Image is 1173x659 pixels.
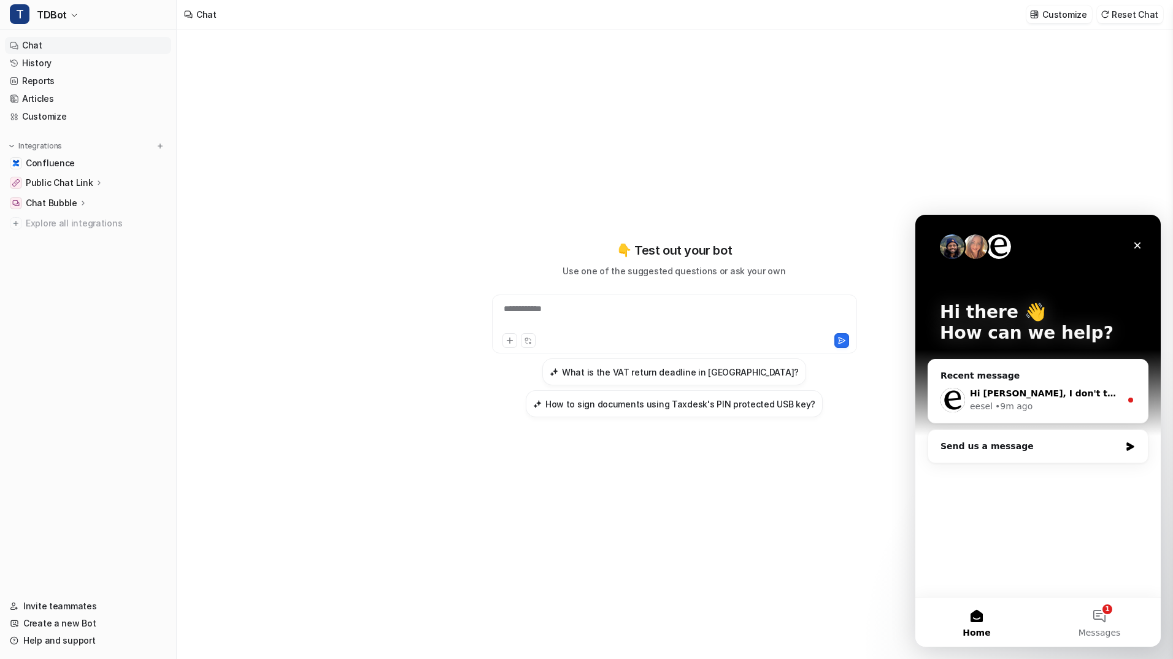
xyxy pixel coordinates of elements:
img: How to sign documents using Taxdesk's PIN protected USB key? [533,399,542,409]
img: explore all integrations [10,217,22,229]
button: How to sign documents using Taxdesk's PIN protected USB key?How to sign documents using Taxdesk's... [526,390,823,417]
a: Articles [5,90,171,107]
a: Customize [5,108,171,125]
div: Close [211,20,233,42]
a: Help and support [5,632,171,649]
div: Send us a message [12,215,233,249]
a: ConfluenceConfluence [5,155,171,172]
button: Messages [123,383,245,432]
img: Confluence [12,160,20,167]
p: Customize [1042,8,1086,21]
button: What is the VAT return deadline in Spain?What is the VAT return deadline in [GEOGRAPHIC_DATA]? [542,358,806,385]
span: T [10,4,29,24]
img: reset [1101,10,1109,19]
img: Chat Bubble [12,199,20,207]
span: Messages [163,414,206,422]
div: eesel [55,185,77,198]
p: Use one of the suggested questions or ask your own [563,264,785,277]
button: Integrations [5,140,66,152]
a: Invite teammates [5,598,171,615]
p: Integrations [18,141,62,151]
span: Home [47,414,75,422]
img: expand menu [7,142,16,150]
button: Customize [1026,6,1091,23]
span: Explore all integrations [26,214,166,233]
a: Reports [5,72,171,90]
span: Confluence [26,157,75,169]
p: Chat Bubble [26,197,77,209]
a: History [5,55,171,72]
span: Hi [PERSON_NAME], I don't think that's normal but let me check with the engineering team and get ... [55,174,772,183]
p: Public Chat Link [26,177,93,189]
a: Create a new Bot [5,615,171,632]
a: Chat [5,37,171,54]
img: menu_add.svg [156,142,164,150]
h3: What is the VAT return deadline in [GEOGRAPHIC_DATA]? [562,366,799,379]
img: customize [1030,10,1039,19]
iframe: Intercom live chat [915,215,1161,647]
div: Send us a message [25,225,205,238]
span: TDBot [37,6,67,23]
div: • 9m ago [80,185,117,198]
a: Explore all integrations [5,215,171,232]
h3: How to sign documents using Taxdesk's PIN protected USB key? [545,398,815,410]
p: 👇 Test out your bot [617,241,732,260]
img: What is the VAT return deadline in Spain? [550,368,558,377]
img: Public Chat Link [12,179,20,187]
button: Reset Chat [1097,6,1163,23]
div: Chat [196,8,217,21]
